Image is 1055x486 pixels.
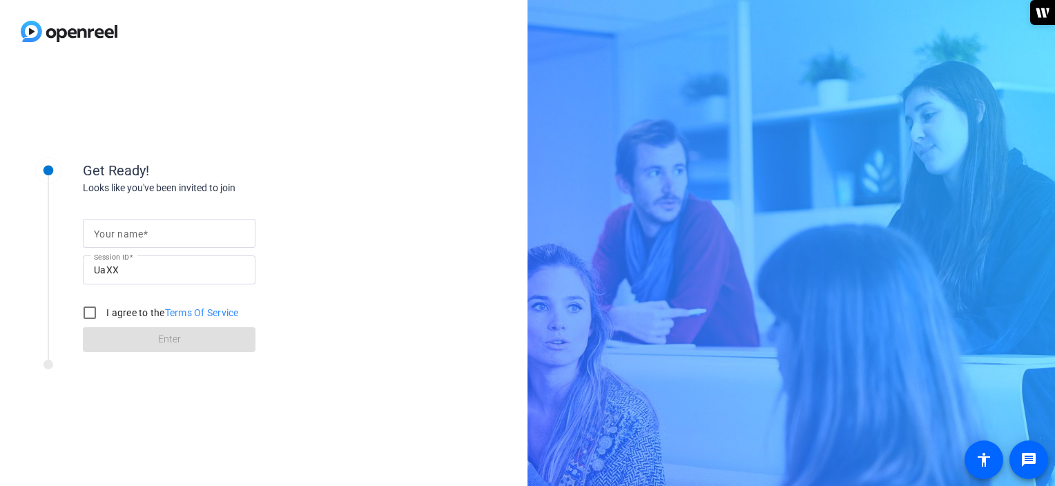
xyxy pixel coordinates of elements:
div: Looks like you've been invited to join [83,181,359,195]
mat-label: Your name [94,229,143,240]
mat-icon: accessibility [976,451,992,468]
a: Terms Of Service [165,307,239,318]
div: Get Ready! [83,160,359,181]
label: I agree to the [104,306,239,320]
mat-label: Session ID [94,253,129,261]
mat-icon: message [1020,451,1037,468]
